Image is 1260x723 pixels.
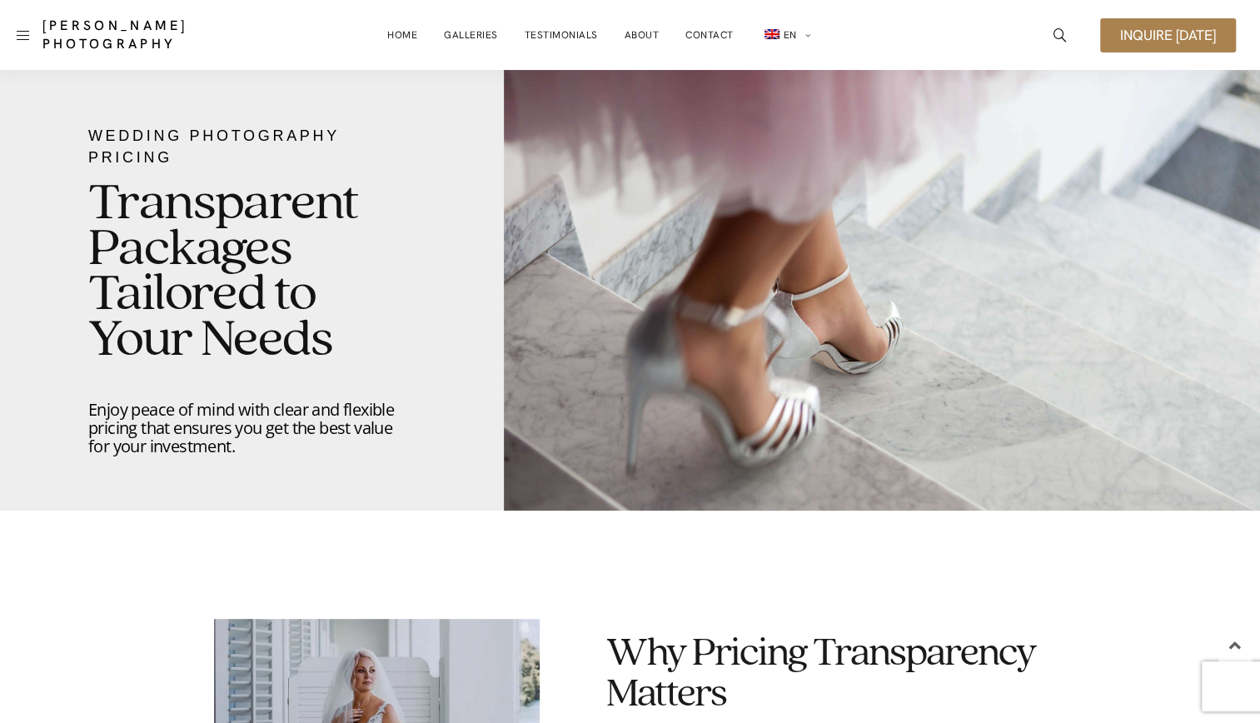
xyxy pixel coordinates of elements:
p: Enjoy peace of mind with clear and flexible pricing that ensures you get the best value for your ... [88,401,416,456]
a: Contact [685,18,734,52]
img: EN [764,29,779,39]
a: icon-magnifying-glass34 [1045,20,1075,50]
a: About [625,18,660,52]
a: Galleries [444,18,498,52]
h2: Transparent Packages Tailored to Your Needs [88,182,416,363]
span: Inquire [DATE] [1120,28,1216,42]
a: Inquire [DATE] [1100,18,1236,52]
a: en_GBEN [760,18,811,52]
h2: Why Pricing Transparency Matters [606,633,1047,715]
a: Testimonials [525,18,598,52]
a: Home [387,18,417,52]
div: Wedding Photography Pricing [88,125,416,168]
a: [PERSON_NAME] Photography [42,17,249,53]
span: EN [784,28,797,42]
